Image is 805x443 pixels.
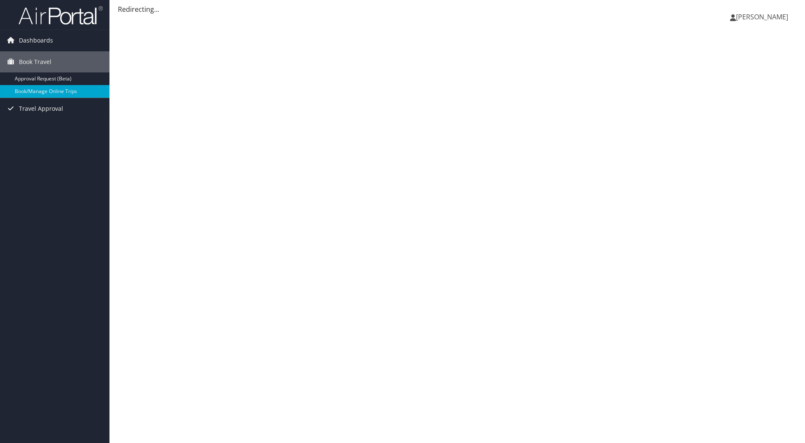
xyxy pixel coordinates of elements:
[19,51,51,72] span: Book Travel
[118,4,797,14] div: Redirecting...
[730,4,797,29] a: [PERSON_NAME]
[19,30,53,51] span: Dashboards
[19,5,103,25] img: airportal-logo.png
[736,12,788,21] span: [PERSON_NAME]
[19,98,63,119] span: Travel Approval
